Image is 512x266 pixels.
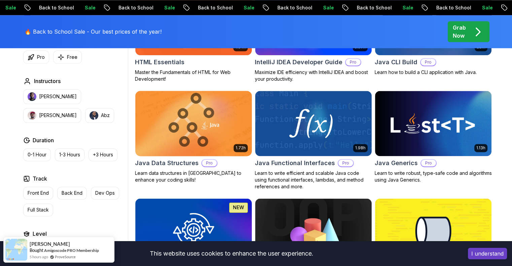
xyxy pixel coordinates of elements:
p: 1.13h [476,145,485,151]
p: Master the Fundamentals of HTML for Web Development! [135,69,252,82]
p: Dev Ops [95,190,115,196]
img: Java Generics card [375,91,491,156]
img: instructor img [28,111,36,120]
p: 0-1 Hour [28,151,46,158]
p: Back to School [33,4,79,11]
h2: Java CLI Build [375,58,417,67]
p: Maximize IDE efficiency with IntelliJ IDEA and boost your productivity. [255,69,372,82]
p: Sale [317,4,339,11]
a: Java Data Structures card1.72hJava Data StructuresProLearn data structures in [GEOGRAPHIC_DATA] t... [135,90,252,183]
p: Pro [202,160,217,166]
span: Bought [30,248,43,253]
img: instructor img [28,92,36,101]
p: 1.98h [355,145,366,151]
p: Learn data structures in [GEOGRAPHIC_DATA] to enhance your coding skills! [135,170,252,183]
h2: Java Data Structures [135,158,199,168]
p: Grab Now [453,24,466,40]
p: Sale [238,4,260,11]
a: Java Functional Interfaces card1.98hJava Functional InterfacesProLearn to write efficient and sca... [255,90,372,190]
img: Java Data Structures card [132,89,254,157]
p: Pro [338,160,353,166]
p: 1.72h [236,145,246,151]
h2: Java Functional Interfaces [255,158,335,168]
h2: Track [33,175,47,183]
img: Java Streams Essentials card [375,198,491,264]
a: ProveSource [55,254,76,260]
button: instructor img[PERSON_NAME] [23,89,81,104]
span: [PERSON_NAME] [30,241,70,247]
p: Front End [28,190,49,196]
img: instructor img [90,111,98,120]
p: Back to School [272,4,317,11]
p: Learn to write robust, type-safe code and algorithms using Java Generics. [375,170,492,183]
button: 0-1 Hour [23,148,51,161]
button: instructor imgAbz [85,108,114,123]
div: This website uses cookies to enhance the user experience. [5,246,458,261]
p: Back to School [192,4,238,11]
p: Full Stack [28,206,49,213]
span: 5 hours ago [30,254,48,260]
p: Pro [37,54,45,61]
p: Free [67,54,77,61]
p: [PERSON_NAME] [39,93,77,100]
p: 🔥 Back to School Sale - Our best prices of the year! [25,28,162,36]
button: +3 Hours [89,148,117,161]
img: Java Integration Testing card [135,198,252,264]
p: Sale [159,4,180,11]
img: Java Object Oriented Programming card [255,198,372,264]
button: Back End [57,187,87,199]
button: 1-3 Hours [55,148,84,161]
h2: Instructors [34,77,61,85]
img: provesource social proof notification image [5,239,27,261]
p: Sale [79,4,101,11]
button: Dev Ops [91,187,119,199]
p: Pro [346,59,361,66]
h2: Java Generics [375,158,418,168]
p: Back End [62,190,82,196]
p: Back to School [351,4,397,11]
h2: HTML Essentials [135,58,184,67]
p: 1-3 Hours [59,151,80,158]
p: Learn to write efficient and scalable Java code using functional interfaces, lambdas, and method ... [255,170,372,190]
p: Pro [421,59,436,66]
p: [PERSON_NAME] [39,112,77,119]
h2: IntelliJ IDEA Developer Guide [255,58,342,67]
a: Java Generics card1.13hJava GenericsProLearn to write robust, type-safe code and algorithms using... [375,90,492,183]
a: Amigoscode PRO Membership [44,248,99,253]
p: Abz [101,112,110,119]
p: +3 Hours [93,151,113,158]
p: Back to School [431,4,476,11]
p: Sale [397,4,418,11]
p: Sale [476,4,498,11]
p: NEW [233,204,244,211]
h2: Duration [33,136,54,144]
h2: Level [33,230,47,238]
button: Full Stack [23,203,53,216]
button: Pro [23,50,49,64]
p: Learn how to build a CLI application with Java. [375,69,492,76]
img: Java Functional Interfaces card [255,91,372,156]
p: Pro [421,160,436,166]
button: Free [53,50,82,64]
p: Back to School [113,4,159,11]
button: Accept cookies [468,248,507,259]
button: instructor img[PERSON_NAME] [23,108,81,123]
button: Front End [23,187,53,199]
